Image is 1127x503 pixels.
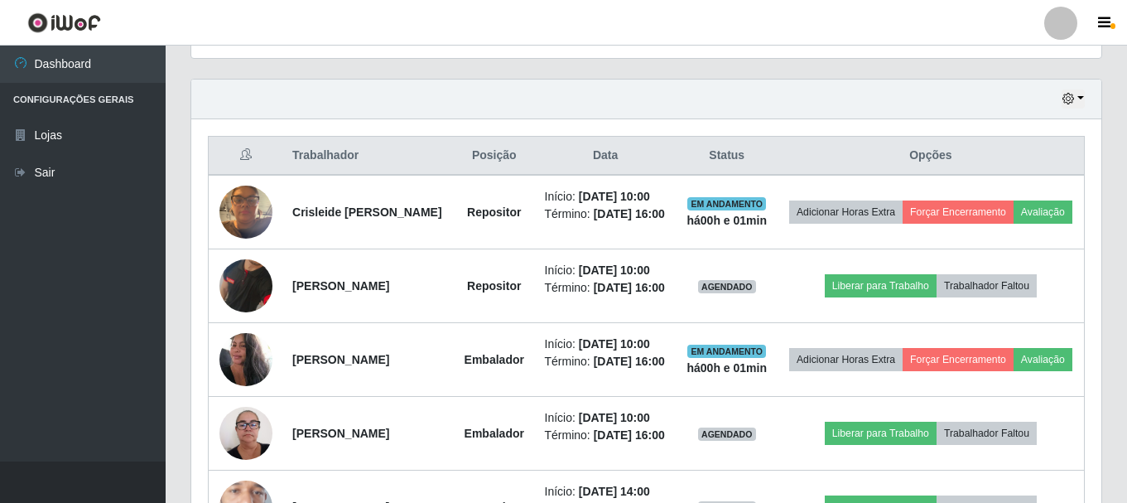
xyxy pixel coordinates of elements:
[937,274,1037,297] button: Trabalhador Faltou
[454,137,535,176] th: Posição
[282,137,454,176] th: Trabalhador
[903,348,1014,371] button: Forçar Encerramento
[27,12,101,33] img: CoreUI Logo
[698,428,756,441] span: AGENDADO
[594,355,665,368] time: [DATE] 16:00
[292,279,389,293] strong: [PERSON_NAME]
[579,485,650,498] time: [DATE] 14:00
[219,398,272,468] img: 1756344259057.jpeg
[545,409,667,427] li: Início:
[545,336,667,353] li: Início:
[465,353,524,366] strong: Embalador
[545,206,667,223] li: Término:
[698,280,756,293] span: AGENDADO
[579,411,650,424] time: [DATE] 10:00
[219,232,272,341] img: 1750371001902.jpeg
[903,201,1014,224] button: Forçar Encerramento
[789,201,903,224] button: Adicionar Horas Extra
[677,137,778,176] th: Status
[579,264,650,277] time: [DATE] 10:00
[937,422,1037,445] button: Trabalhador Faltou
[1014,348,1072,371] button: Avaliação
[825,274,937,297] button: Liberar para Trabalho
[545,483,667,501] li: Início:
[579,337,650,351] time: [DATE] 10:00
[465,427,524,440] strong: Embalador
[687,345,766,358] span: EM ANDAMENTO
[686,361,767,375] strong: há 00 h e 01 min
[686,214,767,227] strong: há 00 h e 01 min
[292,206,441,219] strong: Crisleide [PERSON_NAME]
[292,427,389,440] strong: [PERSON_NAME]
[292,353,389,366] strong: [PERSON_NAME]
[467,206,521,219] strong: Repositor
[467,279,521,293] strong: Repositor
[594,207,665,220] time: [DATE] 16:00
[789,348,903,371] button: Adicionar Horas Extra
[545,353,667,370] li: Término:
[579,190,650,203] time: [DATE] 10:00
[594,428,665,442] time: [DATE] 16:00
[545,427,667,444] li: Término:
[1014,201,1072,224] button: Avaliação
[594,281,665,294] time: [DATE] 16:00
[687,197,766,210] span: EM ANDAMENTO
[219,325,272,395] img: 1672695998184.jpeg
[545,188,667,206] li: Início:
[778,137,1085,176] th: Opções
[535,137,677,176] th: Data
[825,422,937,445] button: Liberar para Trabalho
[219,177,272,247] img: 1751716500415.jpeg
[545,262,667,279] li: Início:
[545,279,667,297] li: Término:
